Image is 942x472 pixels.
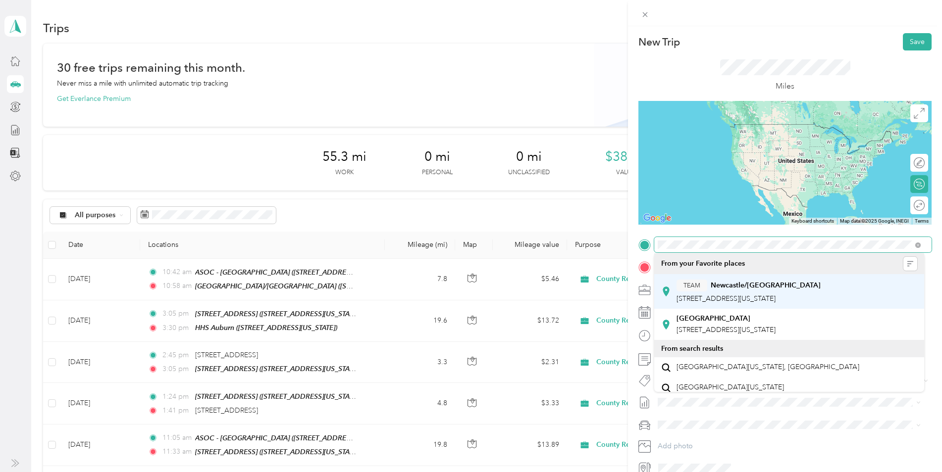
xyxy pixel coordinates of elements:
button: TEAM [677,280,707,292]
span: [STREET_ADDRESS][US_STATE] [677,326,776,334]
img: Google [641,212,674,225]
button: Keyboard shortcuts [791,218,834,225]
span: TEAM [683,281,700,290]
span: From search results [661,344,723,353]
a: Open this area in Google Maps (opens a new window) [641,212,674,225]
p: Miles [776,80,794,93]
span: From your Favorite places [661,259,745,268]
iframe: Everlance-gr Chat Button Frame [887,417,942,472]
button: Save [903,33,932,50]
strong: Newcastle/[GEOGRAPHIC_DATA] [711,281,821,290]
span: [GEOGRAPHIC_DATA][US_STATE], [GEOGRAPHIC_DATA] [677,363,859,372]
button: Add photo [654,439,932,453]
span: [GEOGRAPHIC_DATA][US_STATE] [677,383,784,392]
strong: [GEOGRAPHIC_DATA] [677,314,750,323]
span: [STREET_ADDRESS][US_STATE] [677,294,776,303]
span: Map data ©2025 Google, INEGI [840,218,909,224]
p: New Trip [638,35,680,49]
